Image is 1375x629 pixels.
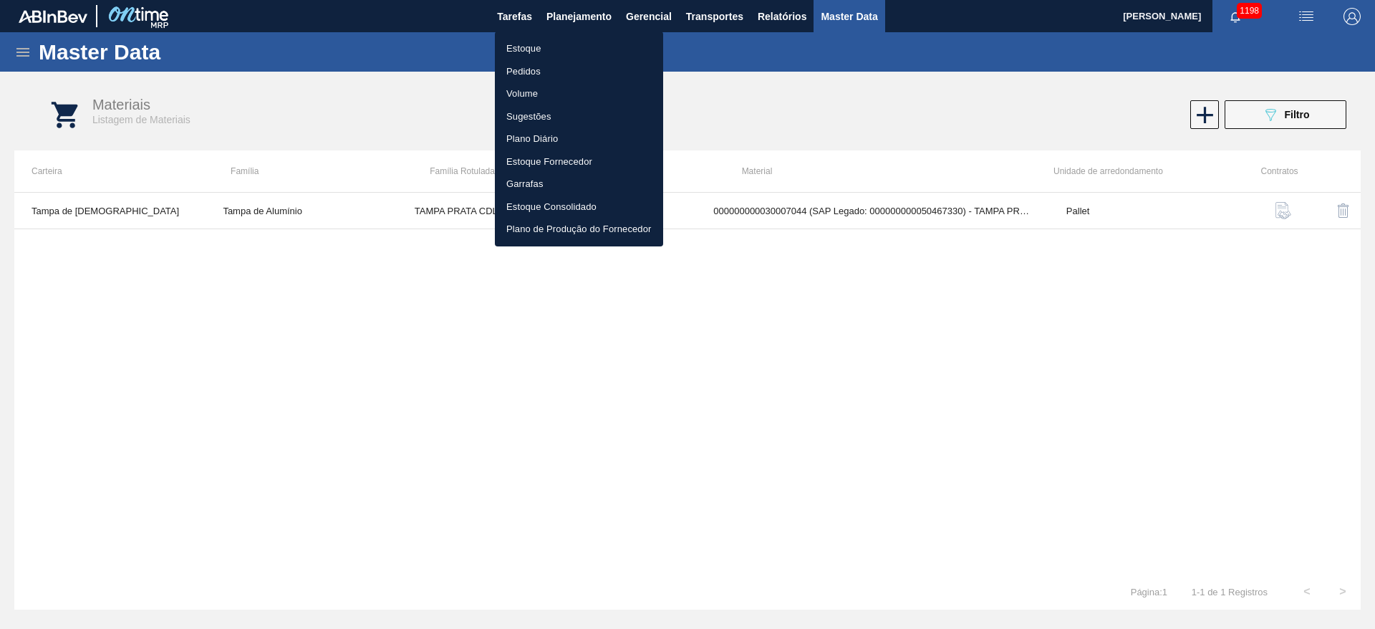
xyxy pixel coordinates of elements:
a: Sugestões [495,105,663,128]
a: Estoque Fornecedor [495,150,663,173]
a: Estoque [495,37,663,60]
a: Volume [495,82,663,105]
a: Estoque Consolidado [495,196,663,219]
a: Garrafas [495,173,663,196]
a: Pedidos [495,60,663,83]
a: Plano Diário [495,128,663,150]
a: Plano de Produção do Fornecedor [495,218,663,241]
